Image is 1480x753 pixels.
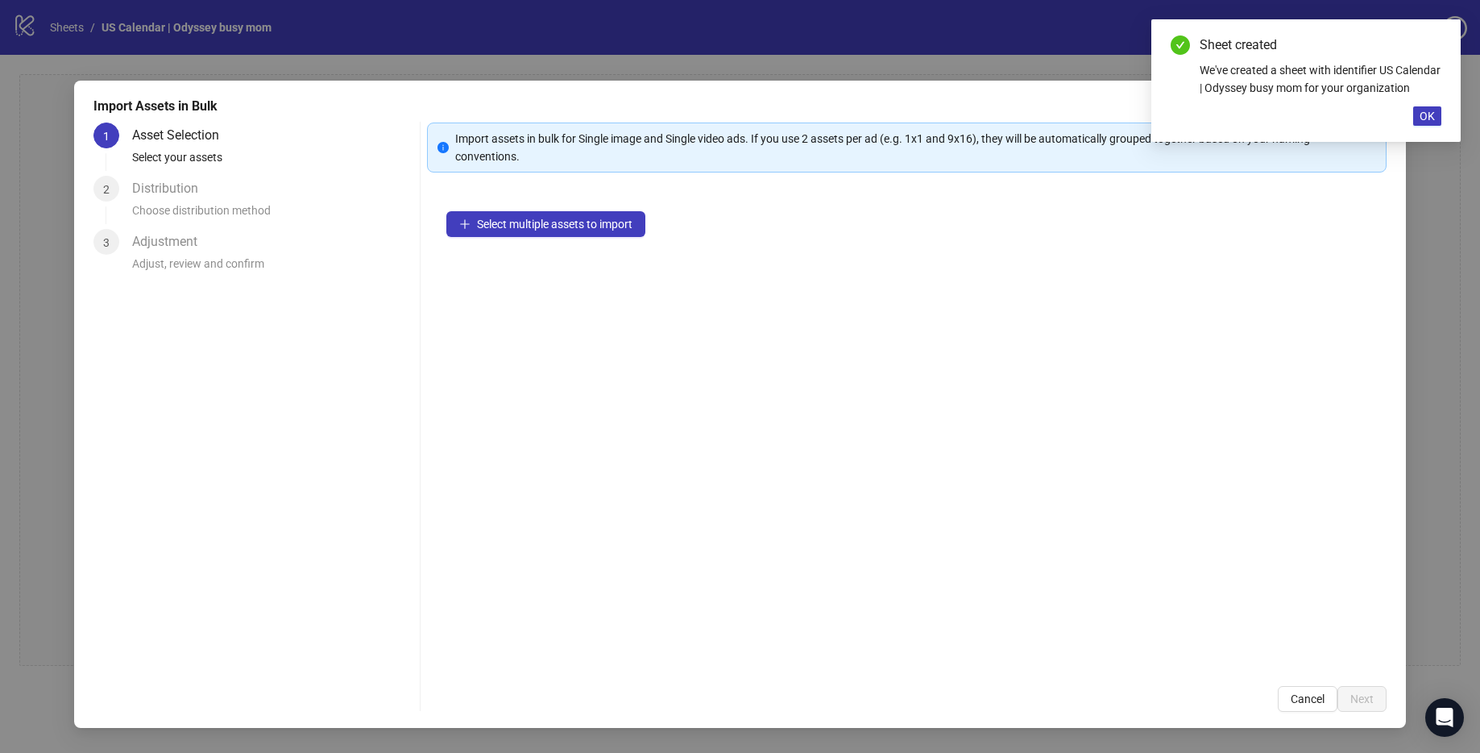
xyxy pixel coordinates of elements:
a: Close [1424,35,1441,53]
div: We've created a sheet with identifier US Calendar | Odyssey busy mom for your organization [1200,61,1441,97]
div: Import assets in bulk for Single image and Single video ads. If you use 2 assets per ad (e.g. 1x1... [455,130,1376,165]
span: plus [459,218,471,230]
div: Select your assets [132,148,413,176]
span: 2 [103,183,110,196]
div: Asset Selection [132,123,232,148]
div: Open Intercom Messenger [1425,698,1464,737]
span: check-circle [1171,35,1190,55]
div: Sheet created [1200,35,1441,55]
div: Distribution [132,176,211,202]
div: Adjust, review and confirm [132,255,413,282]
span: info-circle [437,142,449,153]
div: Choose distribution method [132,202,413,229]
div: Import Assets in Bulk [93,97,1387,116]
button: Cancel [1278,686,1337,712]
div: Adjustment [132,229,210,255]
span: 1 [103,130,110,143]
button: OK [1413,106,1441,126]
span: Cancel [1291,693,1325,705]
button: Select multiple assets to import [446,211,645,237]
span: 3 [103,236,110,249]
span: Select multiple assets to import [477,218,632,231]
span: OK [1420,110,1435,123]
button: Next [1337,686,1387,712]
